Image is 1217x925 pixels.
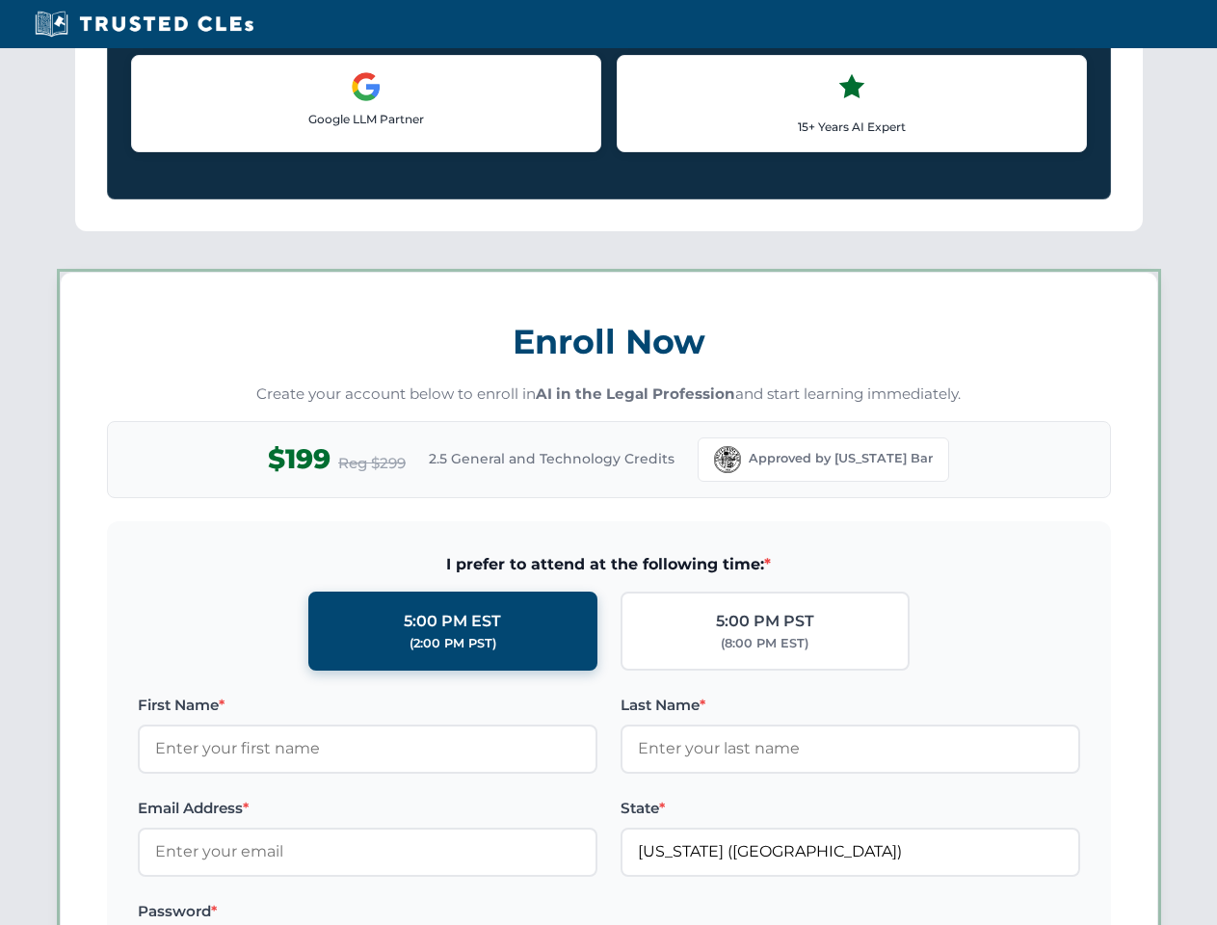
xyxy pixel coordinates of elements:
p: Google LLM Partner [147,110,585,128]
img: Trusted CLEs [29,10,259,39]
div: (8:00 PM EST) [721,634,808,653]
span: I prefer to attend at the following time: [138,552,1080,577]
img: Google [351,71,382,102]
input: Florida (FL) [621,828,1080,876]
label: First Name [138,694,597,717]
span: Reg $299 [338,452,406,475]
input: Enter your email [138,828,597,876]
label: State [621,797,1080,820]
img: Florida Bar [714,446,741,473]
input: Enter your last name [621,725,1080,773]
label: Email Address [138,797,597,820]
div: (2:00 PM PST) [410,634,496,653]
label: Password [138,900,597,923]
input: Enter your first name [138,725,597,773]
strong: AI in the Legal Profession [536,384,735,403]
span: 2.5 General and Technology Credits [429,448,675,469]
div: 5:00 PM EST [404,609,501,634]
span: $199 [268,437,331,481]
div: 5:00 PM PST [716,609,814,634]
span: Approved by [US_STATE] Bar [749,449,933,468]
label: Last Name [621,694,1080,717]
p: 15+ Years AI Expert [633,118,1071,136]
h3: Enroll Now [107,311,1111,372]
p: Create your account below to enroll in and start learning immediately. [107,383,1111,406]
